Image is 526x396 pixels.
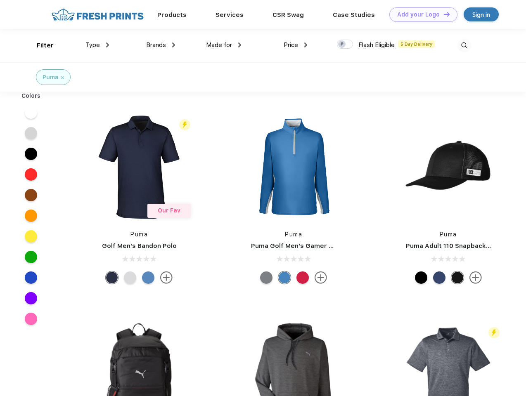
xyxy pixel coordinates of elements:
img: filter_cancel.svg [61,76,64,79]
img: flash_active_toggle.svg [179,119,190,130]
a: CSR Swag [272,11,304,19]
img: more.svg [160,271,173,284]
span: Made for [206,41,232,49]
a: Products [157,11,187,19]
span: 5 Day Delivery [398,40,435,48]
div: Add your Logo [397,11,440,18]
div: Ski Patrol [296,271,309,284]
div: Lake Blue [142,271,154,284]
img: fo%20logo%202.webp [49,7,146,22]
img: dropdown.png [172,42,175,47]
a: Puma [440,231,457,238]
img: func=resize&h=266 [239,112,348,222]
div: Colors [15,92,47,100]
span: Type [85,41,100,49]
img: desktop_search.svg [457,39,471,52]
img: DT [444,12,450,16]
img: more.svg [315,271,327,284]
a: Sign in [464,7,499,21]
a: Puma [130,231,148,238]
div: Navy Blazer [106,271,118,284]
div: Puma [43,73,59,82]
div: Quiet Shade [260,271,272,284]
a: Golf Men's Bandon Polo [102,242,177,250]
a: Services [216,11,244,19]
span: Flash Eligible [358,41,395,49]
img: dropdown.png [106,42,109,47]
div: Pma Blk Pma Blk [415,271,427,284]
div: Pma Blk with Pma Blk [451,271,464,284]
img: func=resize&h=266 [84,112,194,222]
div: Bright Cobalt [278,271,291,284]
div: Sign in [472,10,490,19]
div: Peacoat with Qut Shd [433,271,445,284]
img: dropdown.png [304,42,307,47]
a: Puma Golf Men's Gamer Golf Quarter-Zip [251,242,381,250]
div: Filter [37,41,54,50]
div: High Rise [124,271,136,284]
span: Our Fav [158,207,180,214]
span: Brands [146,41,166,49]
img: more.svg [469,271,482,284]
span: Price [284,41,298,49]
img: func=resize&h=266 [393,112,503,222]
img: flash_active_toggle.svg [488,327,500,338]
img: dropdown.png [238,42,241,47]
a: Puma [285,231,302,238]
